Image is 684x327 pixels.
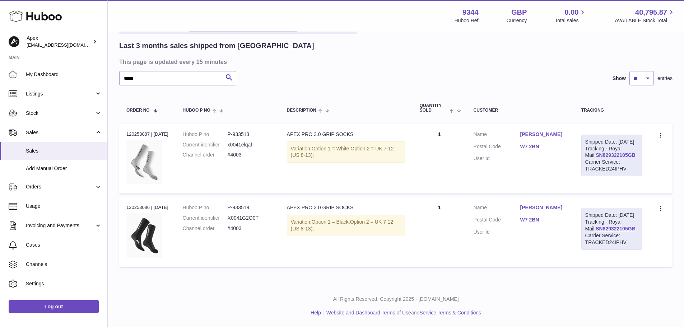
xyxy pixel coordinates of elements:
[26,129,94,136] span: Sales
[287,204,405,211] div: APEX PRO 3.0 GRIP SOCKS
[228,204,273,211] dd: P-933519
[474,229,520,235] dt: User Id
[474,216,520,225] dt: Postal Code
[183,225,228,232] dt: Channel order
[581,208,642,249] div: Tracking - Royal Mail:
[126,204,168,211] div: 120253086 | [DATE]
[585,232,638,246] div: Carrier Service: TRACKED24IPHV
[474,143,520,152] dt: Postal Code
[326,310,411,316] a: Website and Dashboard Terms of Use
[581,135,642,176] div: Tracking - Royal Mail:
[26,203,102,210] span: Usage
[26,90,94,97] span: Listings
[27,35,91,48] div: Apex
[228,215,273,221] dd: X0041G2O0T
[474,204,520,213] dt: Name
[9,36,19,47] img: internalAdmin-9344@internal.huboo.com
[126,131,168,137] div: 120253087 | [DATE]
[596,226,636,232] a: SN829322105GB
[585,159,638,172] div: Carrier Service: TRACKED24IPHV
[520,216,567,223] a: W7 2BN
[462,8,479,17] strong: 9344
[183,204,228,211] dt: Huboo P no
[119,41,314,51] h2: Last 3 months sales shipped from [GEOGRAPHIC_DATA]
[119,58,671,66] h3: This page is updated every 15 minutes
[183,141,228,148] dt: Current identifier
[183,151,228,158] dt: Channel order
[183,215,228,221] dt: Current identifier
[126,108,150,113] span: Order No
[565,8,579,17] span: 0.00
[581,108,642,113] div: Tracking
[635,8,667,17] span: 40,795.87
[413,197,466,267] td: 1
[615,8,675,24] a: 40,795.87 AVAILABLE Stock Total
[287,215,405,236] div: Variation:
[9,300,99,313] a: Log out
[291,219,393,232] span: Option 2 = UK 7-12 (US 8-13);
[26,110,94,117] span: Stock
[291,146,394,158] span: Option 2 = UK 7-12 (US 8-13);
[26,280,102,287] span: Settings
[511,8,527,17] strong: GBP
[615,17,675,24] span: AVAILABLE Stock Total
[520,204,567,211] a: [PERSON_NAME]
[26,222,94,229] span: Invoicing and Payments
[183,131,228,138] dt: Huboo P no
[27,42,106,48] span: [EMAIL_ADDRESS][DOMAIN_NAME]
[183,108,210,113] span: Huboo P no
[596,152,636,158] a: SN829322105GB
[26,242,102,248] span: Cases
[228,131,273,138] dd: P-933513
[585,139,638,145] div: Shipped Date: [DATE]
[474,108,567,113] div: Customer
[113,296,678,303] p: All Rights Reserved. Copyright 2025 - [DOMAIN_NAME]
[26,261,102,268] span: Channels
[420,103,448,113] span: Quantity Sold
[26,165,102,172] span: Add Manual Order
[474,155,520,162] dt: User Id
[228,225,273,232] dd: #4003
[613,75,626,82] label: Show
[555,8,587,24] a: 0.00 Total sales
[419,310,481,316] a: Service Terms & Conditions
[287,131,405,138] div: APEX PRO 3.0 GRIP SOCKS
[228,151,273,158] dd: #4003
[507,17,527,24] div: Currency
[520,143,567,150] a: W7 2BN
[126,213,162,258] img: 93441705296955.png
[287,108,316,113] span: Description
[312,219,350,225] span: Option 1 = Black;
[324,309,481,316] li: and
[520,131,567,138] a: [PERSON_NAME]
[126,140,162,184] img: ApexPRO3.0-ProductImage-White-FINALEDIT_8cc07690-d40c-4ba7-bce9-b2b833cfbc4f.png
[26,148,102,154] span: Sales
[455,17,479,24] div: Huboo Ref
[474,131,520,140] dt: Name
[228,141,273,148] dd: x0041elqaf
[311,310,321,316] a: Help
[585,212,638,219] div: Shipped Date: [DATE]
[312,146,351,151] span: Option 1 = White;
[657,75,673,82] span: entries
[26,71,102,78] span: My Dashboard
[555,17,587,24] span: Total sales
[413,124,466,193] td: 1
[26,183,94,190] span: Orders
[287,141,405,163] div: Variation:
